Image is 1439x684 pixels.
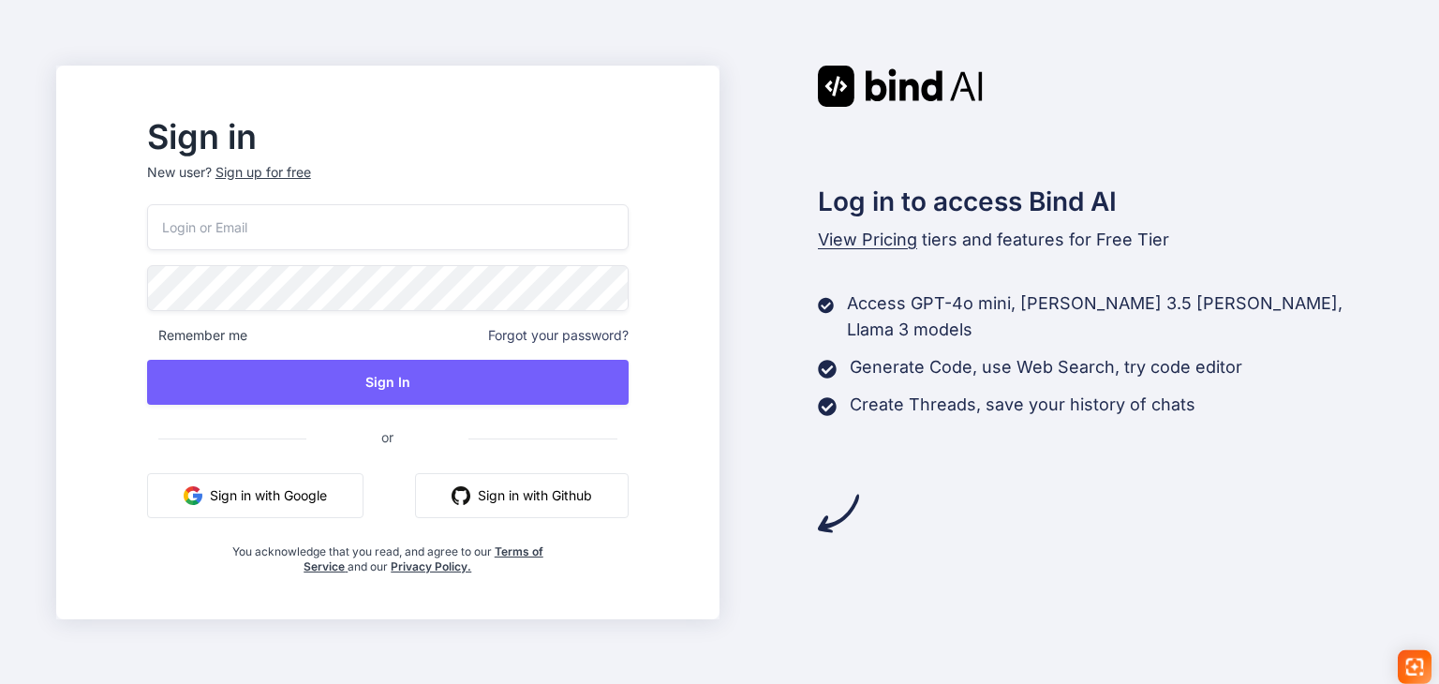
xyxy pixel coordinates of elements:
[818,66,983,107] img: Bind AI logo
[184,486,202,505] img: google
[850,354,1242,380] p: Generate Code, use Web Search, try code editor
[818,230,917,249] span: View Pricing
[304,544,543,573] a: Terms of Service
[452,486,470,505] img: github
[306,414,468,460] span: or
[488,326,629,345] span: Forgot your password?
[847,290,1383,343] p: Access GPT-4o mini, [PERSON_NAME] 3.5 [PERSON_NAME], Llama 3 models
[227,533,548,574] div: You acknowledge that you read, and agree to our and our
[147,122,629,152] h2: Sign in
[147,360,629,405] button: Sign In
[415,473,629,518] button: Sign in with Github
[147,326,247,345] span: Remember me
[147,204,629,250] input: Login or Email
[391,559,471,573] a: Privacy Policy.
[818,227,1384,253] p: tiers and features for Free Tier
[215,163,311,182] div: Sign up for free
[147,163,629,204] p: New user?
[818,182,1384,221] h2: Log in to access Bind AI
[147,473,363,518] button: Sign in with Google
[818,493,859,534] img: arrow
[850,392,1195,418] p: Create Threads, save your history of chats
